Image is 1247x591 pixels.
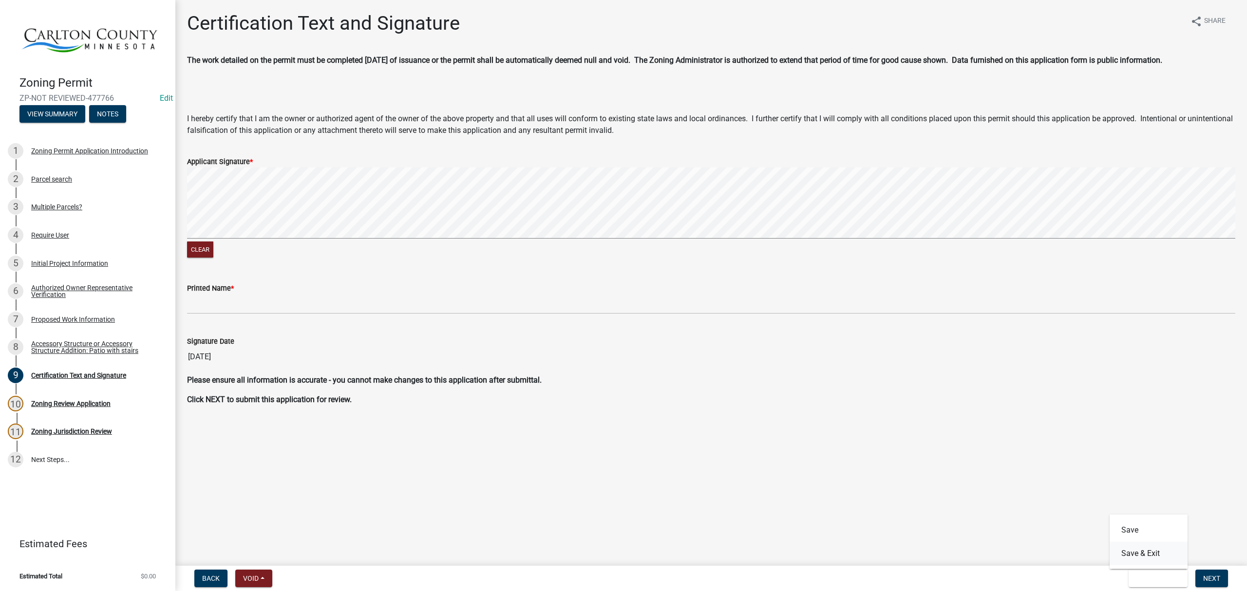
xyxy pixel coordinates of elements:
[202,574,220,582] span: Back
[187,12,460,35] h1: Certification Text and Signature
[187,338,234,345] label: Signature Date
[187,55,1162,65] strong: The work detailed on the permit must be completed [DATE] of issuance or the permit shall be autom...
[31,148,148,154] div: Zoning Permit Application Introduction
[243,574,259,582] span: Void
[19,105,85,123] button: View Summary
[31,232,69,239] div: Require User
[187,113,1235,136] p: I hereby certify that I am the owner or authorized agent of the owner of the above property and t...
[187,241,213,258] button: Clear
[8,143,23,159] div: 1
[8,199,23,215] div: 3
[19,93,156,103] span: ZP-NOT REVIEWED-477766
[8,312,23,327] div: 7
[1190,16,1202,27] i: share
[19,111,85,119] wm-modal-confirm: Summary
[1204,16,1226,27] span: Share
[31,340,160,354] div: Accessory Structure or Accessory Structure Addition: Patio with stairs
[160,93,173,103] a: Edit
[1136,574,1174,582] span: Save & Exit
[31,203,82,210] div: Multiple Parcels?
[8,424,23,439] div: 11
[31,260,108,267] div: Initial Project Information
[89,105,126,123] button: Notes
[8,396,23,411] div: 10
[8,534,160,554] a: Estimated Fees
[1129,570,1188,587] button: Save & Exit
[31,400,111,407] div: Zoning Review Application
[8,227,23,243] div: 4
[1110,518,1188,542] button: Save
[1195,570,1228,587] button: Next
[8,256,23,271] div: 5
[31,176,72,183] div: Parcel search
[8,283,23,299] div: 6
[1110,542,1188,565] button: Save & Exit
[187,159,253,166] label: Applicant Signature
[8,452,23,467] div: 12
[8,339,23,355] div: 8
[187,285,234,292] label: Printed Name
[1110,515,1188,569] div: Save & Exit
[1183,12,1233,31] button: shareShare
[89,111,126,119] wm-modal-confirm: Notes
[19,76,168,90] h4: Zoning Permit
[31,372,126,379] div: Certification Text and Signature
[1203,574,1220,582] span: Next
[141,573,156,579] span: $0.00
[160,93,173,103] wm-modal-confirm: Edit Application Number
[8,368,23,383] div: 9
[194,570,227,587] button: Back
[31,284,160,298] div: Authorized Owner Representative Verification
[187,375,542,385] strong: Please ensure all information is accurate - you cannot make changes to this application after sub...
[235,570,272,587] button: Void
[31,316,115,323] div: Proposed Work Information
[31,428,112,435] div: Zoning Jurisdiction Review
[8,171,23,187] div: 2
[187,395,352,404] strong: Click NEXT to submit this application for review.
[19,10,160,66] img: Carlton County, Minnesota
[19,573,62,579] span: Estimated Total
